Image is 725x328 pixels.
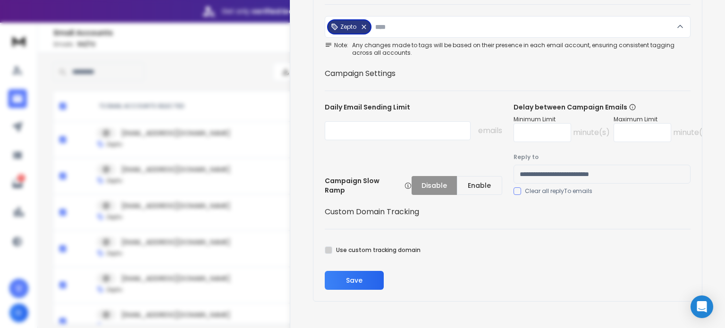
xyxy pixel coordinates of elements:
div: Any changes made to tags will be based on their presence in each email account, ensuring consiste... [325,42,691,57]
p: Zepto [340,23,356,31]
p: Daily Email Sending Limit [325,102,502,116]
span: Note: [325,42,348,49]
label: Use custom tracking domain [336,246,421,254]
button: Save [325,271,384,290]
p: Campaign Slow Ramp [325,176,411,195]
p: minute(s) [673,127,710,138]
div: Open Intercom Messenger [691,295,713,318]
p: Maximum Limit [614,116,710,123]
button: Enable [457,176,502,195]
p: Minimum Limit [514,116,610,123]
button: Disable [412,176,457,195]
label: Clear all replyTo emails [525,187,592,195]
p: emails [478,125,502,136]
p: minute(s) [573,127,610,138]
h1: Custom Domain Tracking [325,206,691,218]
label: Reply to [514,153,691,161]
p: Delay between Campaign Emails [514,102,710,112]
h1: Campaign Settings [325,68,691,79]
